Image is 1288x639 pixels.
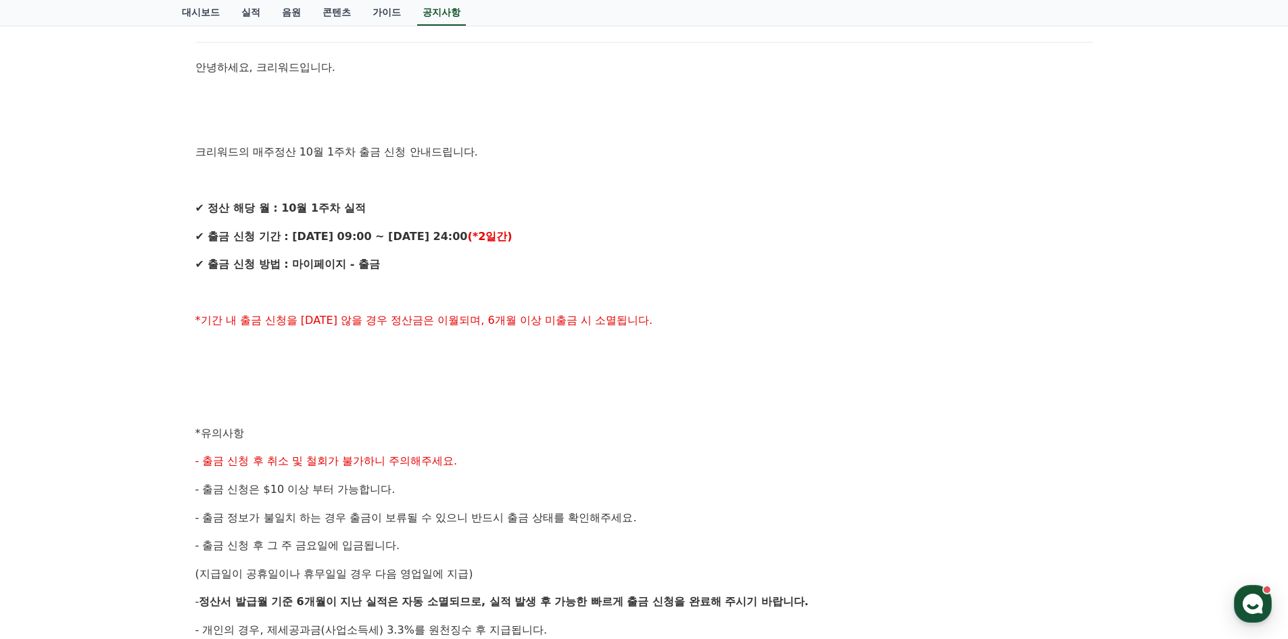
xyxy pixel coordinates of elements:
span: - 출금 신청은 $10 이상 부터 가능합니다. [195,483,396,496]
span: 홈 [43,449,51,460]
strong: 6개월이 지난 실적은 자동 소멸되므로, 실적 발생 후 가능한 빠르게 출금 신청을 완료해 주시기 바랍니다. [297,595,809,608]
span: *기간 내 출금 신청을 [DATE] 않을 경우 정산금은 이월되며, 6개월 이상 미출금 시 소멸됩니다. [195,314,653,327]
strong: 정산서 발급월 기준 [199,595,293,608]
p: - [195,593,1093,611]
span: - 출금 신청 후 그 주 금요일에 입금됩니다. [195,539,400,552]
strong: ✔ 출금 신청 기간 : [DATE] 09:00 ~ [DATE] 24:00 [195,230,468,243]
strong: ✔ 정산 해당 월 : 10월 1주차 실적 [195,202,366,214]
strong: (*2일간) [467,230,512,243]
a: 설정 [174,429,260,463]
span: 설정 [209,449,225,460]
span: 대화 [124,450,140,460]
a: 홈 [4,429,89,463]
p: 안녕하세요, 크리워드입니다. [195,59,1093,76]
p: 크리워드의 매주정산 10월 1주차 출금 신청 안내드립니다. [195,143,1093,161]
strong: ✔ 출금 신청 방법 : 마이페이지 - 출금 [195,258,380,270]
span: (지급일이 공휴일이나 휴무일일 경우 다음 영업일에 지급) [195,567,473,580]
a: 대화 [89,429,174,463]
span: - 출금 정보가 불일치 하는 경우 출금이 보류될 수 있으니 반드시 출금 상태를 확인해주세요. [195,511,637,524]
span: - 개인의 경우, 제세공과금(사업소득세) 3.3%를 원천징수 후 지급됩니다. [195,623,548,636]
span: - 출금 신청 후 취소 및 철회가 불가하니 주의해주세요. [195,454,458,467]
span: *유의사항 [195,427,244,440]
